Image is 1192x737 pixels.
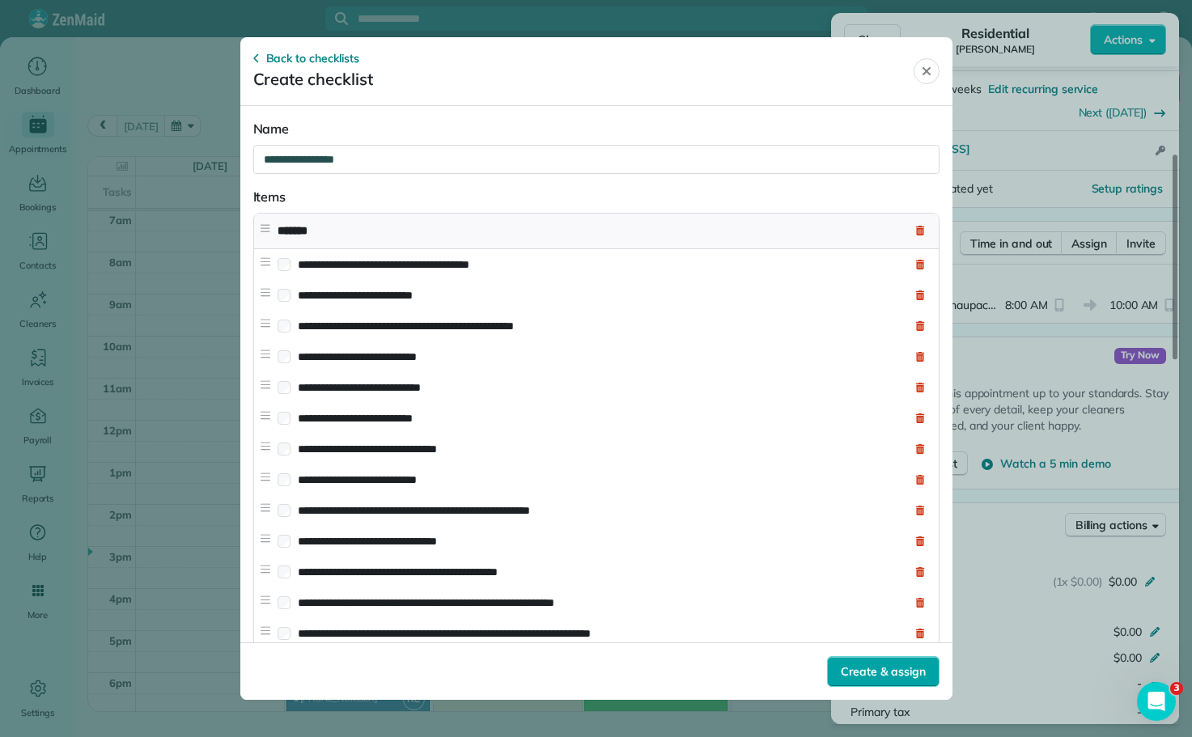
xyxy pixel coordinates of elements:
[253,121,290,137] label: Name
[1170,682,1183,695] span: 3
[253,50,359,66] button: Back to checklists
[253,187,940,206] span: Items
[253,66,373,92] span: Create checklist
[827,656,939,687] button: Create & assign
[841,663,925,680] span: Create & assign
[1137,682,1176,721] iframe: Intercom live chat
[266,50,359,66] span: Back to checklists
[914,58,940,84] button: Close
